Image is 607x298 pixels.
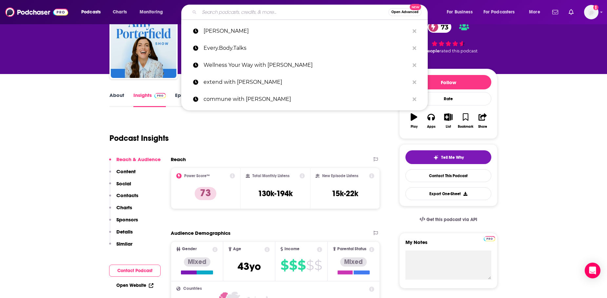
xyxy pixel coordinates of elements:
[421,48,440,53] span: 9 people
[81,8,101,17] span: Podcasts
[427,125,436,129] div: Apps
[566,7,576,18] a: Show notifications dropdown
[109,204,132,216] button: Charts
[457,109,474,133] button: Bookmark
[474,109,491,133] button: Share
[109,216,138,229] button: Sponsors
[405,169,491,182] a: Contact This Podcast
[428,21,452,33] a: 73
[584,5,598,19] span: Logged in as Ashley_Beenen
[306,260,314,270] span: $
[116,216,138,223] p: Sponsors
[484,235,495,241] a: Pro website
[135,7,171,17] button: open menu
[388,8,421,16] button: Open AdvancedNew
[109,133,169,143] h1: Podcast Insights
[284,247,300,251] span: Income
[584,5,598,19] button: Show profile menu
[181,74,428,91] a: extend with [PERSON_NAME]
[108,7,131,17] a: Charts
[204,40,409,57] p: Every.Body.Talks
[289,260,297,270] span: $
[479,7,524,17] button: open menu
[405,92,491,105] div: Rate
[116,229,133,235] p: Details
[440,109,457,133] button: List
[410,4,421,10] span: New
[109,168,136,180] button: Content
[258,189,293,198] h3: 130k-194k
[446,125,451,129] div: List
[233,247,241,251] span: Age
[187,5,434,20] div: Search podcasts, credits, & more...
[116,241,132,247] p: Similar
[340,257,367,267] div: Mixed
[204,23,409,40] p: amy porterfield
[111,12,176,78] img: The Amy Porterfield Show
[322,174,358,178] h2: New Episode Listens
[550,7,561,18] a: Show notifications dropdown
[175,92,209,107] a: Episodes1055
[405,109,422,133] button: Play
[252,174,289,178] h2: Total Monthly Listens
[195,187,216,200] p: 73
[405,239,491,251] label: My Notes
[116,283,153,288] a: Open Website
[116,192,138,198] p: Contacts
[204,91,409,108] p: commune with jeff krasno
[109,265,161,277] button: Contact Podcast
[529,8,540,17] span: More
[116,168,136,175] p: Content
[434,21,452,33] span: 73
[484,236,495,241] img: Podchaser Pro
[298,260,305,270] span: $
[414,212,482,228] a: Get this podcast via API
[113,8,127,17] span: Charts
[171,156,186,162] h2: Reach
[154,93,166,98] img: Podchaser Pro
[458,125,473,129] div: Bookmark
[442,7,481,17] button: open menu
[391,10,419,14] span: Open Advanced
[411,125,418,129] div: Play
[426,217,477,222] span: Get this podcast via API
[483,8,515,17] span: For Podcasters
[109,180,131,193] button: Social
[109,241,132,253] button: Similar
[181,57,428,74] a: Wellness Your Way with [PERSON_NAME]
[181,91,428,108] a: commune with [PERSON_NAME]
[181,23,428,40] a: [PERSON_NAME]
[584,5,598,19] img: User Profile
[433,155,439,160] img: tell me why sparkle
[109,156,161,168] button: Reach & Audience
[5,6,68,18] img: Podchaser - Follow, Share and Rate Podcasts
[447,8,473,17] span: For Business
[182,247,197,251] span: Gender
[181,40,428,57] a: Every.Body.Talks
[171,230,230,236] h2: Audience Demographics
[199,7,388,17] input: Search podcasts, credits, & more...
[405,150,491,164] button: tell me why sparkleTell Me Why
[593,5,598,10] svg: Add a profile image
[204,57,409,74] p: Wellness Your Way with Megan Lyons
[109,192,138,204] button: Contacts
[314,260,322,270] span: $
[441,155,464,160] span: Tell Me Why
[478,125,487,129] div: Share
[238,260,261,273] span: 43 yo
[184,257,210,267] div: Mixed
[585,263,600,278] div: Open Intercom Messenger
[422,109,440,133] button: Apps
[77,7,109,17] button: open menu
[405,75,491,89] button: Follow
[337,247,366,251] span: Parental Status
[184,174,210,178] h2: Power Score™
[332,189,358,198] h3: 15k-22k
[133,92,166,107] a: InsightsPodchaser Pro
[109,229,133,241] button: Details
[116,156,161,162] p: Reach & Audience
[116,204,132,211] p: Charts
[524,7,548,17] button: open menu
